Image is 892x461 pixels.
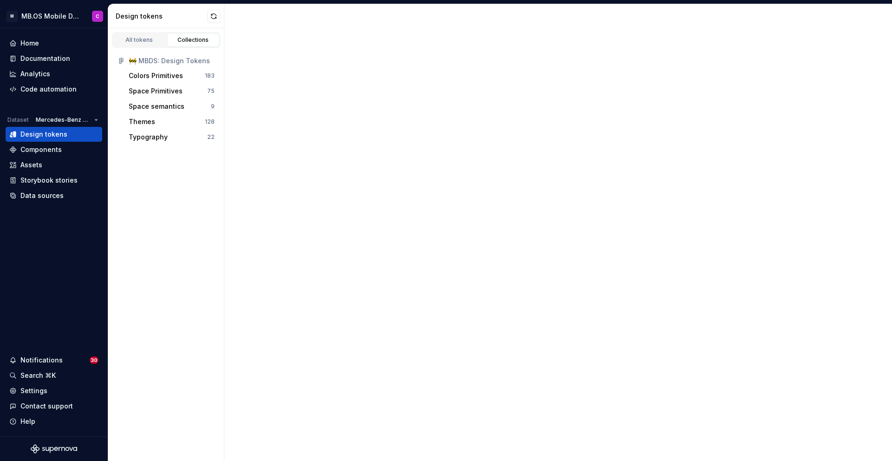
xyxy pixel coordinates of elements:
[36,116,91,124] span: Mercedes-Benz 2.0
[6,127,102,142] a: Design tokens
[20,402,73,411] div: Contact support
[20,54,70,63] div: Documentation
[129,102,184,111] div: Space semantics
[129,86,183,96] div: Space Primitives
[7,116,29,124] div: Dataset
[6,383,102,398] a: Settings
[20,371,56,380] div: Search ⌘K
[205,72,215,79] div: 183
[170,36,216,44] div: Collections
[6,353,102,368] button: Notifications30
[116,36,163,44] div: All tokens
[6,368,102,383] button: Search ⌘K
[20,69,50,79] div: Analytics
[6,158,102,172] a: Assets
[6,399,102,414] button: Contact support
[116,12,207,21] div: Design tokens
[129,117,155,126] div: Themes
[32,113,102,126] button: Mercedes-Benz 2.0
[129,71,183,80] div: Colors Primitives
[2,6,106,26] button: MMB.OS Mobile Design SystemC
[20,176,78,185] div: Storybook stories
[205,118,215,125] div: 128
[125,68,218,83] button: Colors Primitives183
[6,66,102,81] a: Analytics
[6,188,102,203] a: Data sources
[125,130,218,145] button: Typography22
[20,160,42,170] div: Assets
[125,114,218,129] button: Themes128
[6,51,102,66] a: Documentation
[6,142,102,157] a: Components
[125,99,218,114] button: Space semantics9
[7,11,18,22] div: M
[20,130,67,139] div: Design tokens
[96,13,99,20] div: C
[20,356,63,365] div: Notifications
[129,132,168,142] div: Typography
[6,36,102,51] a: Home
[207,133,215,141] div: 22
[6,82,102,97] a: Code automation
[31,444,77,454] svg: Supernova Logo
[207,87,215,95] div: 75
[211,103,215,110] div: 9
[20,85,77,94] div: Code automation
[21,12,81,21] div: MB.OS Mobile Design System
[6,414,102,429] button: Help
[90,356,98,364] span: 30
[20,417,35,426] div: Help
[125,84,218,99] button: Space Primitives75
[129,56,215,66] div: 🚧 MBDS: Design Tokens
[20,386,47,395] div: Settings
[6,173,102,188] a: Storybook stories
[20,145,62,154] div: Components
[20,191,64,200] div: Data sources
[20,39,39,48] div: Home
